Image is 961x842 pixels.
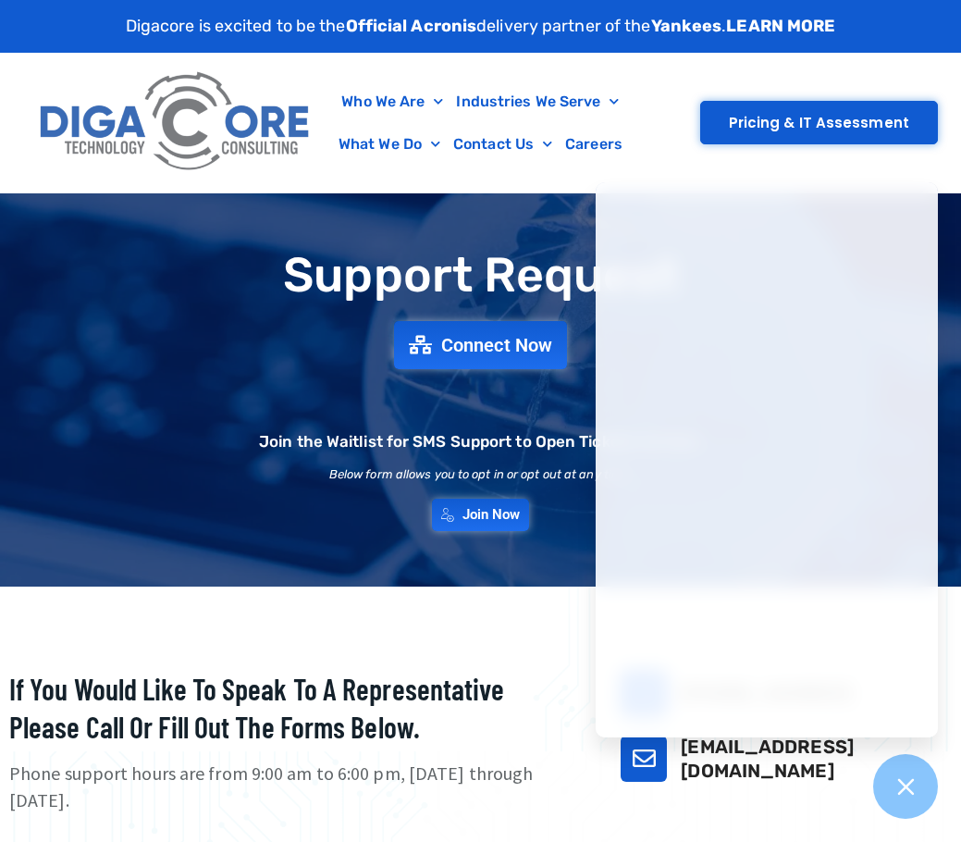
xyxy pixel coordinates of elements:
[462,508,521,522] span: Join Now
[441,336,552,354] span: Connect Now
[726,16,835,36] a: LEARN MORE
[335,80,450,123] a: Who We Are
[32,62,319,183] img: Digacore Logo
[328,80,634,166] nav: Menu
[332,123,447,166] a: What We Do
[126,14,836,39] p: Digacore is excited to be the delivery partner of the .
[394,321,567,369] a: Connect Now
[681,736,854,782] a: [EMAIL_ADDRESS][DOMAIN_NAME]
[9,761,574,814] p: Phone support hours are from 9:00 am to 6:00 pm, [DATE] through [DATE].
[432,499,530,531] a: Join Now
[259,434,702,450] h2: Join the Waitlist for SMS Support to Open Tickets via Text.
[729,116,909,130] span: Pricing & IT Assessment
[9,670,574,747] h2: If you would like to speak to a representative please call or fill out the forms below.
[559,123,629,166] a: Careers
[621,736,667,782] a: support@digacore.com
[346,16,477,36] strong: Official Acronis
[9,249,952,302] h1: Support Request
[329,468,633,480] h2: Below form allows you to opt in or opt out at any time.
[447,123,559,166] a: Contact Us
[700,101,938,144] a: Pricing & IT Assessment
[450,80,625,123] a: Industries We Serve
[651,16,722,36] strong: Yankees
[596,182,938,737] iframe: Chatgenie Messenger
